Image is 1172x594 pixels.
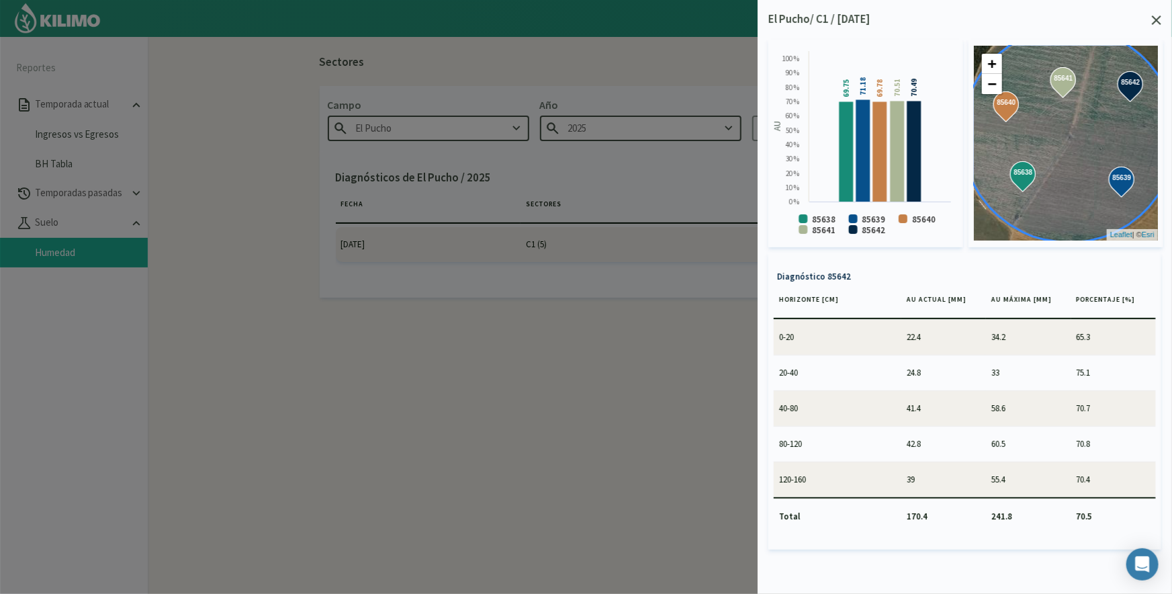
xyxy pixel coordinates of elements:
[901,391,986,426] td: 41.4
[1013,167,1035,177] strong: 85638
[986,320,1071,355] td: 34.2
[986,426,1071,461] td: 60.5
[774,391,901,426] td: 40-80
[986,462,1071,497] td: 55.4
[901,320,986,355] td: 22.4
[774,289,901,319] th: Horizonte [cm]
[982,54,1002,74] a: Zoom in
[774,499,901,534] td: Total
[786,126,799,135] text: 50 %
[909,79,919,97] tspan: 70.49
[1110,230,1132,239] a: Leaflet
[986,391,1071,426] td: 58.6
[986,289,1071,319] th: AU máxima [mm]
[1071,289,1156,319] th: Porcentaje [%]
[774,320,901,355] td: 0-20
[1071,320,1156,355] td: 65.3
[842,79,851,97] tspan: 69.75
[901,462,986,497] td: 39
[786,83,799,92] text: 80 %
[1020,171,1028,179] div: 85638
[1071,499,1156,534] td: 70.5
[786,183,799,192] text: 10 %
[786,97,799,106] text: 70 %
[1071,462,1156,497] td: 70.4
[789,197,799,206] text: 0 %
[901,355,986,390] td: 24.8
[774,426,901,461] td: 80-120
[1003,101,1011,110] div: 85640
[986,355,1071,390] td: 33
[786,68,799,77] text: 90 %
[858,77,868,95] tspan: 71.18
[1071,355,1156,390] td: 75.1
[875,79,885,97] tspan: 69.78
[786,140,799,149] text: 40 %
[982,74,1002,94] a: Zoom out
[774,355,901,390] td: 20-40
[1126,548,1159,581] div: Open Intercom Messenger
[1061,77,1069,85] div: 85641
[862,224,885,236] text: 85642
[893,79,902,97] tspan: 70.51
[901,499,986,534] td: 170.4
[772,121,783,131] text: AU
[777,270,1156,284] p: Diagnóstico 85642
[786,111,799,120] text: 60 %
[1071,426,1156,461] td: 70.8
[782,54,799,63] text: 100 %
[768,11,870,28] p: El Pucho/ C1 / [DATE]
[1054,73,1075,83] strong: 85641
[1121,77,1142,87] strong: 85642
[997,97,1018,108] strong: 85640
[812,214,836,225] text: 85638
[1119,177,1127,185] div: 85639
[786,169,799,178] text: 20 %
[786,154,799,163] text: 30 %
[862,214,885,225] text: 85639
[774,462,901,497] td: 120-160
[812,224,836,236] text: 85641
[1128,81,1136,89] div: 85642
[1107,229,1158,241] div: | ©
[986,499,1071,534] td: 241.8
[1071,391,1156,426] td: 70.7
[901,289,986,319] th: AU actual [mm]
[1112,173,1134,183] strong: 85639
[901,426,986,461] td: 42.8
[912,214,936,225] text: 85640
[1142,230,1155,239] a: Esri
